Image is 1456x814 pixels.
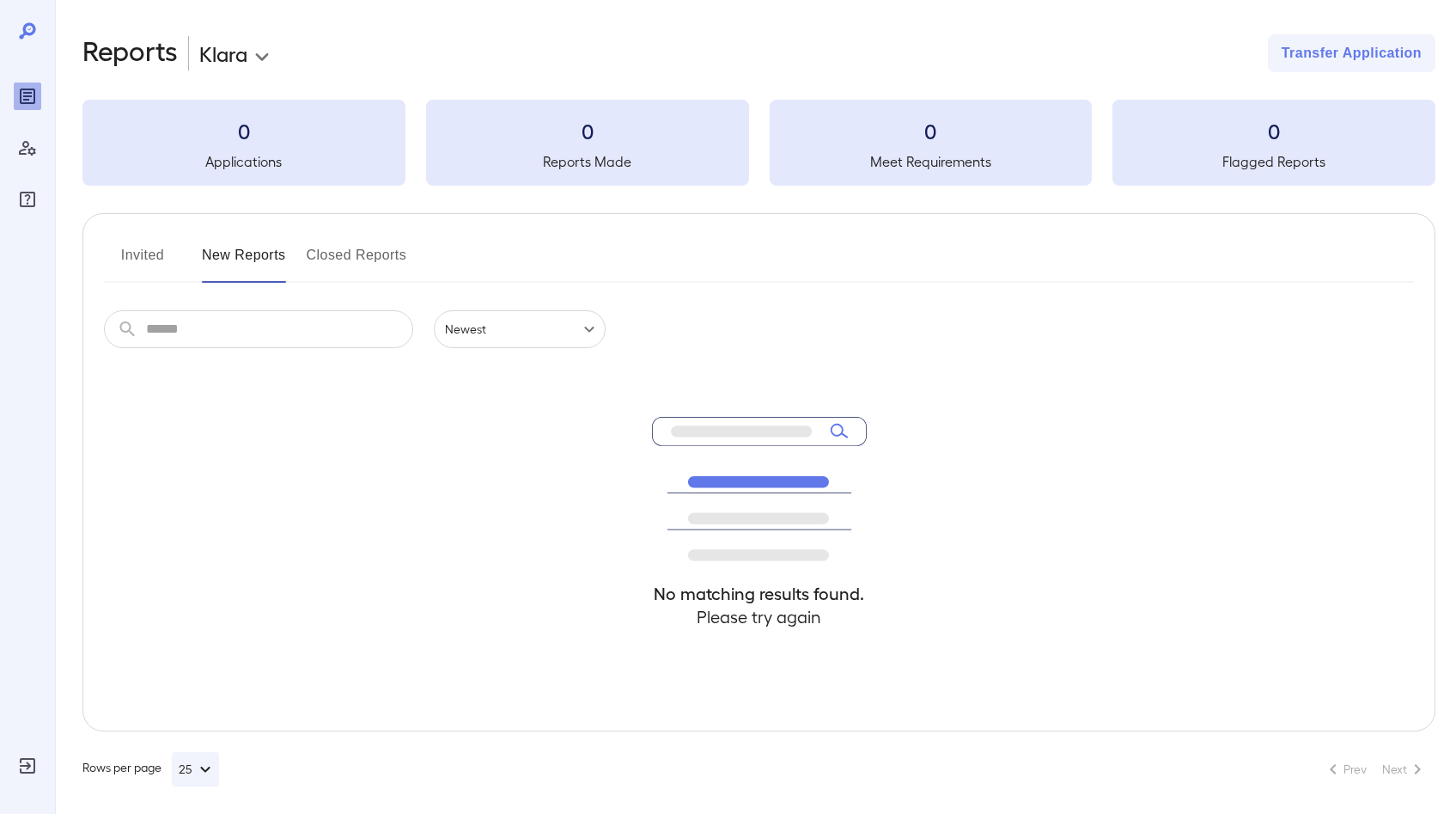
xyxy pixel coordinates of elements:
div: Reports [14,83,41,110]
summary: 0Applications0Reports Made0Meet Requirements0Flagged Reports [82,100,1435,186]
h3: 0 [1112,117,1435,144]
button: Closed Reports [307,242,407,283]
button: New Reports [202,242,286,283]
div: Newest [434,310,606,348]
nav: pagination navigation [1315,756,1435,783]
h3: 0 [770,117,1093,144]
button: 25 [172,752,219,786]
h5: Reports Made [426,151,749,172]
div: Log Out [14,752,41,780]
button: Transfer Application [1268,34,1435,72]
h4: No matching results found. [652,582,867,605]
div: FAQ [14,186,41,213]
p: Klara [199,40,247,67]
div: Rows per page [82,752,219,786]
h5: Flagged Reports [1112,151,1435,172]
h4: Please try again [652,605,867,628]
div: Manage Users [14,134,41,162]
h3: 0 [82,117,405,144]
h2: Reports [82,34,178,72]
h5: Applications [82,151,405,172]
h5: Meet Requirements [770,151,1093,172]
button: Invited [104,242,181,283]
h3: 0 [426,117,749,144]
